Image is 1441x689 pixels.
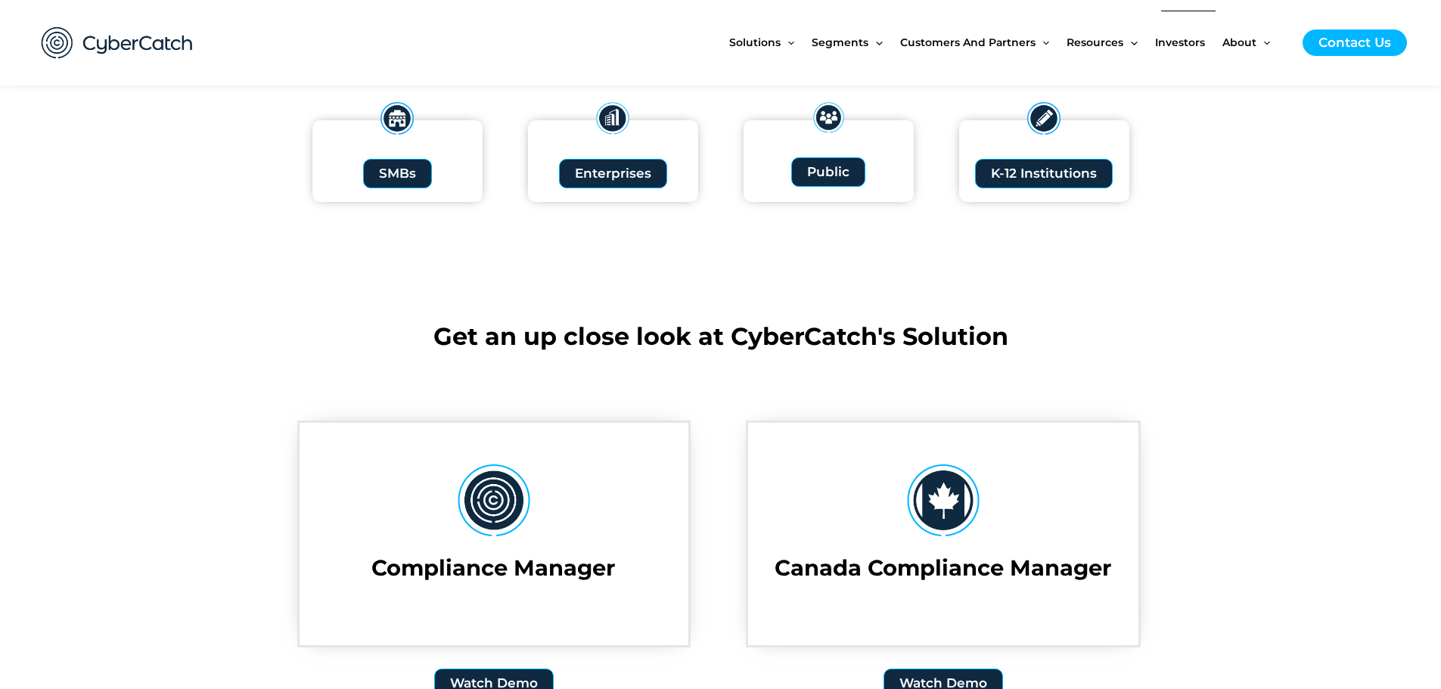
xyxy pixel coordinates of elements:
[322,536,666,600] h1: Compliance Manager
[1303,29,1407,56] a: Contact Us
[807,166,849,178] span: Public
[812,11,868,74] span: Segments
[781,11,794,74] span: Menu Toggle
[991,167,1097,180] span: K-12 Institutions
[575,167,651,180] span: Enterprises
[1123,11,1137,74] span: Menu Toggle
[868,11,882,74] span: Menu Toggle
[1036,11,1049,74] span: Menu Toggle
[559,159,667,188] a: Enterprises
[379,167,416,180] span: SMBs
[1155,11,1222,74] a: Investors
[297,321,1144,352] h2: Get an up close look at CyberCatch's Solution
[791,157,865,187] a: Public
[729,11,1287,74] nav: Site Navigation: New Main Menu
[1067,11,1123,74] span: Resources
[975,159,1113,188] a: K-12 Institutions
[1155,11,1205,74] span: Investors
[729,11,781,74] span: Solutions
[771,536,1116,600] h1: Canada Compliance Manager
[1256,11,1270,74] span: Menu Toggle
[26,11,208,74] img: CyberCatch
[363,159,432,188] a: SMBs
[900,11,1036,74] span: Customers and Partners
[1222,11,1256,74] span: About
